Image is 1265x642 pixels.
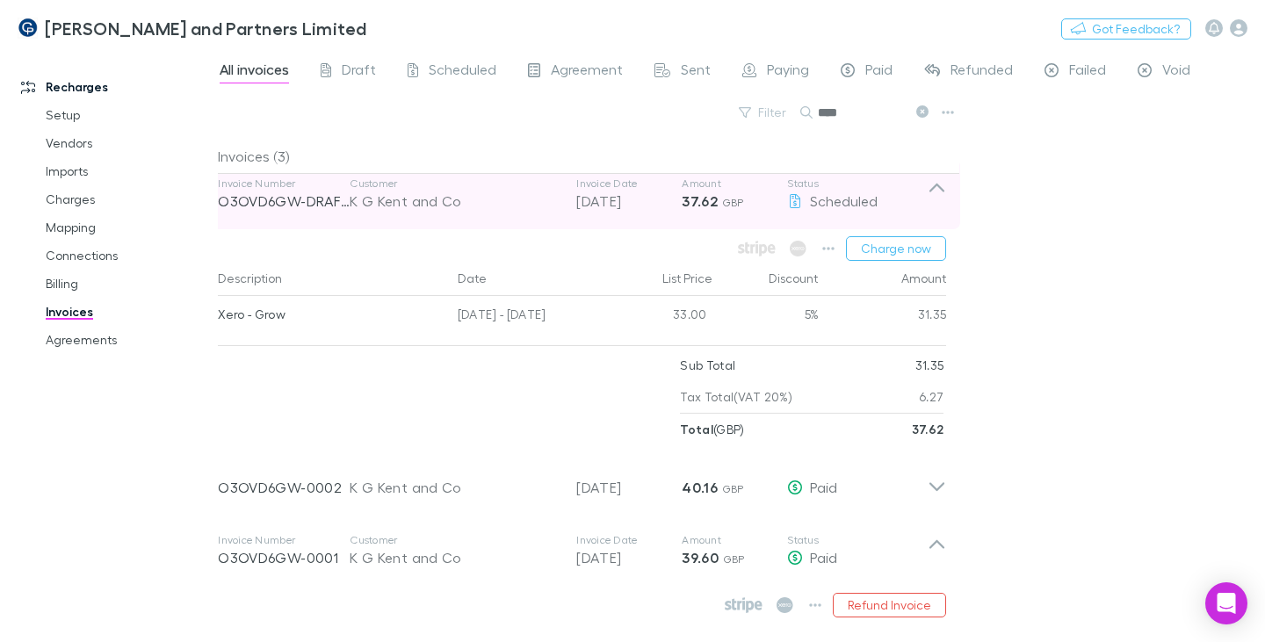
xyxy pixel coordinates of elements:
[1061,18,1191,40] button: Got Feedback?
[915,350,944,381] p: 31.35
[609,296,714,338] div: 33.00
[682,177,787,191] p: Amount
[4,73,228,101] a: Recharges
[714,296,820,338] div: 5%
[204,516,960,586] div: Invoice NumberO3OVD6GW-0001CustomerK G Kent and CoInvoice Date[DATE]Amount39.60 GBPStatusPaid
[682,479,718,496] strong: 40.16
[787,533,928,547] p: Status
[912,422,944,436] strong: 37.62
[350,191,559,212] div: K G Kent and Co
[576,477,682,498] p: [DATE]
[1205,582,1247,624] div: Open Intercom Messenger
[1162,61,1190,83] span: Void
[220,61,289,83] span: All invoices
[218,533,350,547] p: Invoice Number
[767,61,809,83] span: Paying
[682,549,719,566] strong: 39.60
[28,270,228,298] a: Billing
[28,185,228,213] a: Charges
[785,236,811,261] span: Available when invoice is finalised
[350,547,559,568] div: K G Kent and Co
[723,552,745,566] span: GBP
[350,477,559,498] div: K G Kent and Co
[576,533,682,547] p: Invoice Date
[722,196,744,209] span: GBP
[865,61,893,83] span: Paid
[28,101,228,129] a: Setup
[951,61,1013,83] span: Refunded
[45,18,367,39] h3: [PERSON_NAME] and Partners Limited
[28,213,228,242] a: Mapping
[680,414,744,445] p: ( GBP )
[218,177,350,191] p: Invoice Number
[551,61,623,83] span: Agreement
[28,129,228,157] a: Vendors
[734,236,780,261] span: Available when invoice is finalised
[204,159,960,229] div: Invoice NumberO3OVD6GW-DRAFTCustomerK G Kent and CoInvoice Date[DATE]Amount37.62 GBPStatusScheduled
[350,533,559,547] p: Customer
[919,381,943,413] p: 6.27
[682,192,718,210] strong: 37.62
[680,350,735,381] p: Sub Total
[218,547,350,568] p: O3OVD6GW-0001
[810,479,837,495] span: Paid
[218,191,350,212] p: O3OVD6GW-DRAFT
[576,177,682,191] p: Invoice Date
[680,422,713,436] strong: Total
[18,18,38,39] img: Coates and Partners Limited's Logo
[576,191,682,212] p: [DATE]
[681,61,711,83] span: Sent
[680,381,792,413] p: Tax Total (VAT 20%)
[1069,61,1106,83] span: Failed
[204,445,960,516] div: O3OVD6GW-0002K G Kent and Co[DATE]40.16 GBPPaid
[787,177,928,191] p: Status
[28,298,228,326] a: Invoices
[429,61,496,83] span: Scheduled
[722,482,744,495] span: GBP
[28,326,228,354] a: Agreements
[730,102,797,123] button: Filter
[820,296,947,338] div: 31.35
[451,296,609,338] div: [DATE] - [DATE]
[846,236,946,261] button: Charge now
[350,177,559,191] p: Customer
[682,533,787,547] p: Amount
[576,547,682,568] p: [DATE]
[833,593,946,617] button: Refund Invoice
[28,157,228,185] a: Imports
[218,296,444,333] div: Xero - Grow
[342,61,376,83] span: Draft
[810,192,878,209] span: Scheduled
[7,7,378,49] a: [PERSON_NAME] and Partners Limited
[28,242,228,270] a: Connections
[218,477,350,498] p: O3OVD6GW-0002
[810,549,837,566] span: Paid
